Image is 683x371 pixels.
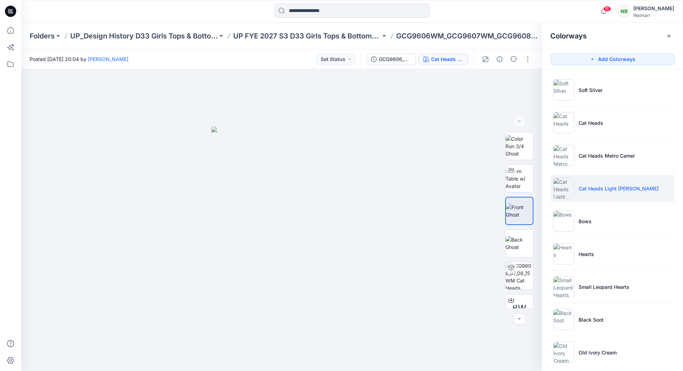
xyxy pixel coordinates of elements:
img: Cat Heads Metro Camel [553,145,574,166]
div: [PERSON_NAME] [633,4,674,13]
img: Turn Table w/ Avatar [506,168,533,190]
p: Small Leopard Hearts [579,283,629,291]
p: Black Soot [579,316,604,323]
span: 11 [603,6,611,12]
div: Walmart [633,13,674,18]
img: Black Soot [553,309,574,330]
img: Hearts [553,243,574,264]
p: Hearts [579,250,594,258]
p: Soft Silver [579,86,603,94]
img: Back Ghost [506,236,533,251]
h2: Colorways [550,32,587,40]
div: GCG9606_07_08_15WM [379,55,411,63]
button: Add Colorways [550,54,675,65]
button: Cat Heads Light [PERSON_NAME] [419,54,468,65]
div: Cat Heads Light [PERSON_NAME] [431,55,464,63]
img: Soft Silver [553,79,574,101]
div: NB [618,5,630,18]
button: GCG9606_07_08_15WM [367,54,416,65]
img: Cat Heads Light Grey Heather [553,178,574,199]
img: Old Ivory Cream [553,342,574,363]
p: GCG9606WM_GCG9607WM_GCG9608WM_GCG9615WM_GCG9617WM [396,31,544,41]
img: Color Run 3/4 Ghost [506,135,533,157]
a: [PERSON_NAME] [88,56,128,62]
p: Old Ivory Cream [579,349,617,356]
a: Folders [30,31,55,41]
p: Bows [579,218,592,225]
img: eyJhbGciOiJIUzI1NiIsImtpZCI6IjAiLCJzbHQiOiJzZXMiLCJ0eXAiOiJKV1QifQ.eyJkYXRhIjp7InR5cGUiOiJzdG9yYW... [211,127,352,371]
img: Bows [553,211,574,232]
p: Cat Heads Light [PERSON_NAME] [579,185,659,192]
a: UP_Design History D33 Girls Tops & Bottoms [70,31,218,41]
span: BW [512,302,526,315]
img: Front Ghost [506,203,533,218]
p: Cat Heads Metro Camel [579,152,635,159]
img: Small Leopard Hearts [553,276,574,297]
span: Posted [DATE] 20:04 by [30,55,128,63]
img: Cat Heads [553,112,574,133]
p: Cat Heads [579,119,603,127]
button: Details [494,54,505,65]
img: GCG9606_07_08_15WM Cat Heads Light Grey Heather [506,262,533,290]
a: UP FYE 2027 S3 D33 Girls Tops & Bottoms Design History [233,31,381,41]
